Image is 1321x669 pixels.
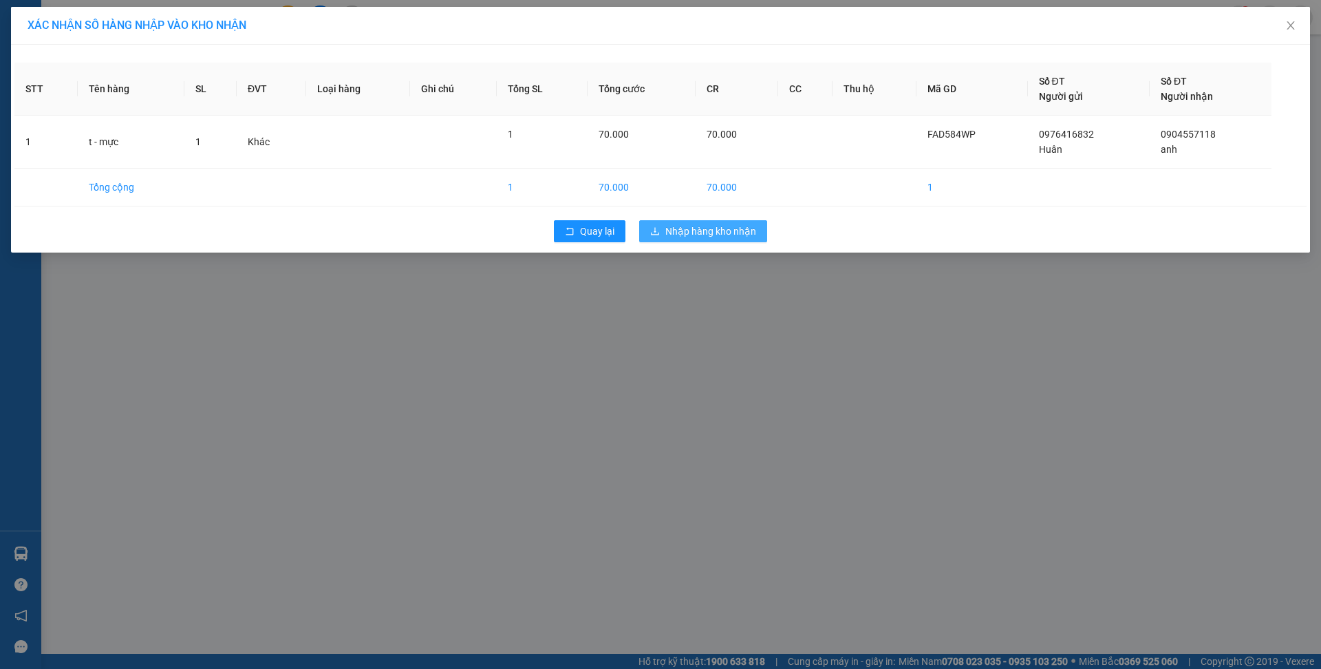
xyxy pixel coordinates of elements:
span: 70.000 [707,129,737,140]
th: ĐVT [237,63,306,116]
span: Người nhận [1161,91,1213,102]
span: anh [1161,144,1177,155]
button: downloadNhập hàng kho nhận [639,220,767,242]
td: 70.000 [588,169,696,206]
th: CR [696,63,778,116]
span: XÁC NHẬN SỐ HÀNG NHẬP VÀO KHO NHẬN [28,19,246,32]
span: Quay lại [580,224,614,239]
th: Thu hộ [833,63,916,116]
span: 0904557118 [1161,129,1216,140]
th: Loại hàng [306,63,409,116]
td: Tổng cộng [78,169,184,206]
td: 1 [497,169,587,206]
span: 0968278298 [6,89,67,103]
td: 1 [916,169,1028,206]
th: Tổng SL [497,63,587,116]
span: 33 Bác Ái, P Phước Hội, TX Lagi [6,48,65,87]
span: Huân [1039,144,1062,155]
th: CC [778,63,833,116]
span: close [1285,20,1296,31]
td: 70.000 [696,169,778,206]
th: SL [184,63,237,116]
span: 562U6RG6 [107,24,170,39]
button: Close [1271,7,1310,45]
td: t - mực [78,116,184,169]
td: 1 [14,116,78,169]
span: Người gửi [1039,91,1083,102]
span: rollback [565,226,574,237]
th: STT [14,63,78,116]
span: Số ĐT [1161,76,1187,87]
span: 70.000 [599,129,629,140]
strong: Nhà xe Mỹ Loan [6,6,69,44]
span: download [650,226,660,237]
span: Số ĐT [1039,76,1065,87]
button: rollbackQuay lại [554,220,625,242]
span: Nhập hàng kho nhận [665,224,756,239]
th: Ghi chú [410,63,497,116]
th: Mã GD [916,63,1028,116]
th: Tổng cước [588,63,696,116]
span: 1 [195,136,201,147]
td: Khác [237,116,306,169]
th: Tên hàng [78,63,184,116]
span: 1 [508,129,513,140]
span: FAD584WP [927,129,976,140]
span: 0976416832 [1039,129,1094,140]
